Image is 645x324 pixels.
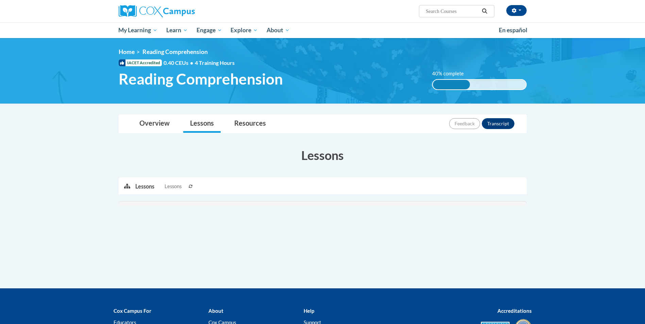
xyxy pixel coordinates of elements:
a: Lessons [183,115,221,133]
a: En español [494,23,532,37]
label: 40% complete [432,70,471,77]
b: Cox Campus For [114,308,151,314]
input: Search Courses [425,7,479,15]
a: Learn [162,22,192,38]
span: Explore [231,26,258,34]
b: About [208,308,223,314]
img: Cox Campus [119,5,195,17]
a: Overview [133,115,176,133]
b: Help [304,308,314,314]
b: Accreditations [497,308,532,314]
span: Lessons [165,183,182,190]
div: Main menu [108,22,537,38]
span: En español [499,26,527,34]
button: Transcript [482,118,514,129]
button: Search [479,7,490,15]
span: Reading Comprehension [142,48,208,55]
span: Engage [197,26,222,34]
span: Reading Comprehension [119,70,283,88]
span: Learn [166,26,188,34]
span: • [190,59,193,66]
a: Cox Campus [119,5,248,17]
a: Explore [226,22,262,38]
span: About [267,26,290,34]
a: Engage [192,22,226,38]
p: Lessons [135,183,154,190]
h3: Lessons [119,147,527,164]
span: IACET Accredited [119,59,162,66]
button: Feedback [449,118,480,129]
a: Resources [227,115,273,133]
span: My Learning [118,26,157,34]
span: 0.40 CEUs [164,59,195,67]
a: About [262,22,294,38]
button: Account Settings [506,5,527,16]
span: 4 Training Hours [195,59,235,66]
div: 40% complete [433,80,470,89]
a: My Learning [114,22,162,38]
a: Home [119,48,135,55]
